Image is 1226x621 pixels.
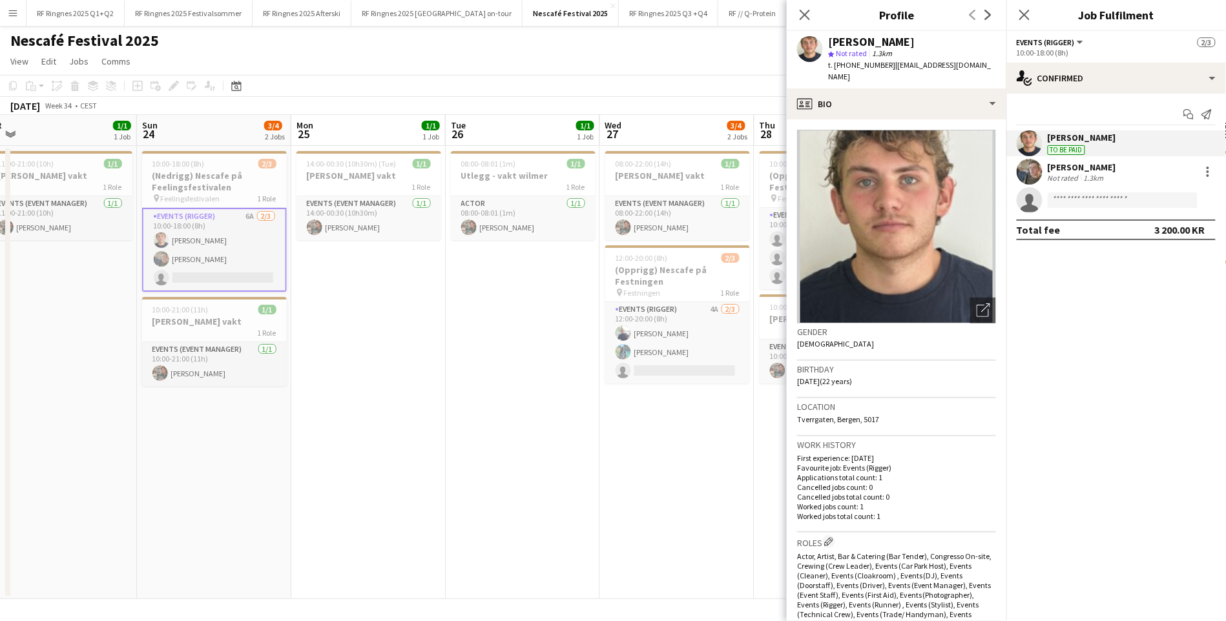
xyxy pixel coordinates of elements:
[718,1,787,26] button: RF // Q-Protein
[1048,145,1085,155] div: To be paid
[605,151,750,240] div: 08:00-22:00 (14h)1/1[PERSON_NAME] vakt1 RoleEvents (Event Manager)1/108:00-22:00 (14h)[PERSON_NAME]
[26,1,125,26] button: RF Ringnes 2025 Q1+Q2
[624,288,661,298] span: Festningen
[451,119,466,131] span: Tue
[722,253,740,263] span: 2/3
[413,159,431,168] span: 1/1
[760,208,904,289] app-card-role: Events (Rigger)4A0/310:00-18:00 (8h)
[577,132,594,141] div: 1 Job
[760,340,904,383] app-card-role: Events (Event Manager)1/110:00-21:00 (11h)[PERSON_NAME]
[296,119,313,131] span: Mon
[828,60,895,70] span: t. [PHONE_NUMBER]
[264,121,282,130] span: 3/4
[1017,37,1085,47] button: Events (Rigger)
[770,302,826,312] span: 10:00-21:00 (11h)
[836,48,867,58] span: Not rated
[770,159,822,168] span: 10:00-18:00 (8h)
[114,132,130,141] div: 1 Job
[101,56,130,67] span: Comms
[296,151,441,240] app-job-card: 14:00-00:30 (10h30m) (Tue)1/1[PERSON_NAME] vakt1 RoleEvents (Event Manager)1/114:00-00:30 (10h30m...
[787,88,1006,119] div: Bio
[36,53,61,70] a: Edit
[41,56,56,67] span: Edit
[797,130,996,323] img: Crew avatar or photo
[797,376,852,386] span: [DATE] (22 years)
[142,170,287,193] h3: (Nedrigg) Nescafe på Feelingsfestivalen
[728,132,748,141] div: 2 Jobs
[797,482,996,492] p: Cancelled jobs count: 0
[721,182,740,192] span: 1 Role
[1017,48,1216,57] div: 10:00-18:00 (8h)
[1048,173,1081,183] div: Not rated
[461,159,516,168] span: 08:00-08:01 (1m)
[43,101,75,110] span: Week 34
[760,294,904,383] app-job-card: 10:00-21:00 (11h)1/1[PERSON_NAME] vakt1 RoleEvents (Event Manager)1/110:00-21:00 (11h)[PERSON_NAME]
[296,196,441,240] app-card-role: Events (Event Manager)1/114:00-00:30 (10h30m)[PERSON_NAME]
[797,363,996,375] h3: Birthday
[1017,223,1061,236] div: Total fee
[451,151,596,240] app-job-card: 08:00-08:01 (1m)1/1Utlegg - vakt wilmer1 RoleActor1/108:00-08:01 (1m)[PERSON_NAME]
[616,253,668,263] span: 12:00-20:00 (8h)
[567,159,585,168] span: 1/1
[605,119,622,131] span: Wed
[760,151,904,289] app-job-card: 10:00-18:00 (8h)0/3(Opprigg) Nescafe på Festningen Festningen1 RoleEvents (Rigger)4A0/310:00-18:0...
[1048,132,1116,143] div: [PERSON_NAME]
[142,342,287,386] app-card-role: Events (Event Manager)1/110:00-21:00 (11h)[PERSON_NAME]
[797,535,996,549] h3: Roles
[69,56,88,67] span: Jobs
[451,170,596,181] h3: Utlegg - vakt wilmer
[10,56,28,67] span: View
[142,297,287,386] app-job-card: 10:00-21:00 (11h)1/1[PERSON_NAME] vakt1 RoleEvents (Event Manager)1/110:00-21:00 (11h)[PERSON_NAME]
[797,492,996,502] p: Cancelled jobs total count: 0
[422,121,440,130] span: 1/1
[828,60,992,81] span: | [EMAIL_ADDRESS][DOMAIN_NAME]
[760,119,776,131] span: Thu
[797,511,996,521] p: Worked jobs total count: 1
[721,288,740,298] span: 1 Role
[797,439,996,451] h3: Work history
[258,328,276,338] span: 1 Role
[605,302,750,383] app-card-role: Events (Rigger)4A2/312:00-20:00 (8h)[PERSON_NAME][PERSON_NAME]
[265,132,285,141] div: 2 Jobs
[80,101,97,110] div: CEST
[152,159,205,168] span: 10:00-18:00 (8h)
[125,1,253,26] button: RF Ringnes 2025 Festivalsommer
[576,121,594,130] span: 1/1
[797,453,996,463] p: First experience: [DATE]
[869,48,895,58] span: 1.3km
[140,127,158,141] span: 24
[451,196,596,240] app-card-role: Actor1/108:00-08:01 (1m)[PERSON_NAME]
[1081,173,1107,183] div: 1.3km
[787,6,1006,23] h3: Profile
[722,159,740,168] span: 1/1
[797,502,996,511] p: Worked jobs count: 1
[727,121,745,130] span: 3/4
[797,414,879,424] span: Tverrgaten, Bergen, 5017
[258,194,276,203] span: 1 Role
[1198,37,1216,47] span: 2/3
[758,127,776,141] span: 28
[1006,6,1226,23] h3: Job Fulfilment
[797,463,996,473] p: Favourite job: Events (Rigger)
[797,339,874,349] span: [DEMOGRAPHIC_DATA]
[10,99,40,112] div: [DATE]
[351,1,523,26] button: RF Ringnes 2025 [GEOGRAPHIC_DATA] on-tour
[104,159,122,168] span: 1/1
[307,159,397,168] span: 14:00-00:30 (10h30m) (Tue)
[605,170,750,181] h3: [PERSON_NAME] vakt
[605,196,750,240] app-card-role: Events (Event Manager)1/108:00-22:00 (14h)[PERSON_NAME]
[258,305,276,314] span: 1/1
[422,132,439,141] div: 1 Job
[258,159,276,168] span: 2/3
[828,36,915,48] div: [PERSON_NAME]
[797,326,996,338] h3: Gender
[605,245,750,383] div: 12:00-20:00 (8h)2/3(Opprigg) Nescafe på Festningen Festningen1 RoleEvents (Rigger)4A2/312:00-20:0...
[1048,161,1116,173] div: [PERSON_NAME]
[970,298,996,323] div: Open photos pop-in
[161,194,220,203] span: Feelingsfestivalen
